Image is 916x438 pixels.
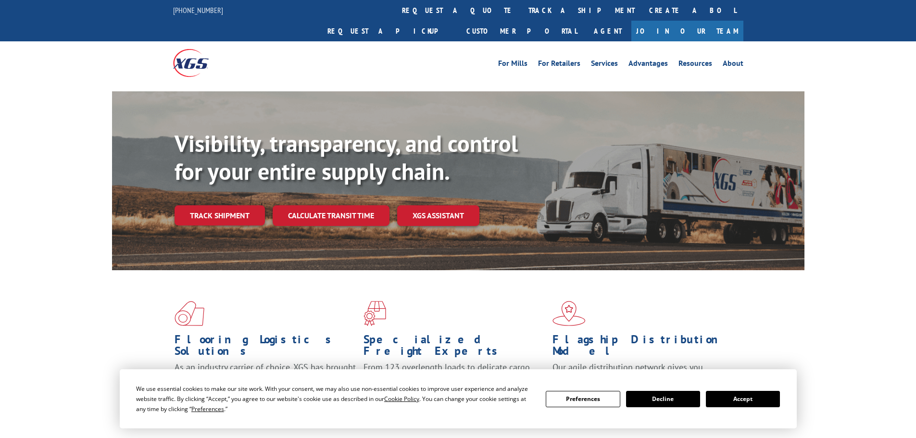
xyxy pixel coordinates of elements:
[384,395,419,403] span: Cookie Policy
[723,60,743,70] a: About
[552,301,586,326] img: xgs-icon-flagship-distribution-model-red
[175,301,204,326] img: xgs-icon-total-supply-chain-intelligence-red
[538,60,580,70] a: For Retailers
[175,205,265,225] a: Track shipment
[364,334,545,362] h1: Specialized Freight Experts
[591,60,618,70] a: Services
[498,60,527,70] a: For Mills
[364,301,386,326] img: xgs-icon-focused-on-flooring-red
[628,60,668,70] a: Advantages
[552,334,734,362] h1: Flagship Distribution Model
[120,369,797,428] div: Cookie Consent Prompt
[175,334,356,362] h1: Flooring Logistics Solutions
[584,21,631,41] a: Agent
[320,21,459,41] a: Request a pickup
[546,391,620,407] button: Preferences
[175,128,518,186] b: Visibility, transparency, and control for your entire supply chain.
[173,5,223,15] a: [PHONE_NUMBER]
[631,21,743,41] a: Join Our Team
[678,60,712,70] a: Resources
[706,391,780,407] button: Accept
[175,362,356,396] span: As an industry carrier of choice, XGS has brought innovation and dedication to flooring logistics...
[552,362,729,384] span: Our agile distribution network gives you nationwide inventory management on demand.
[364,362,545,404] p: From 123 overlength loads to delicate cargo, our experienced staff knows the best way to move you...
[191,405,224,413] span: Preferences
[397,205,479,226] a: XGS ASSISTANT
[459,21,584,41] a: Customer Portal
[273,205,389,226] a: Calculate transit time
[626,391,700,407] button: Decline
[136,384,534,414] div: We use essential cookies to make our site work. With your consent, we may also use non-essential ...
